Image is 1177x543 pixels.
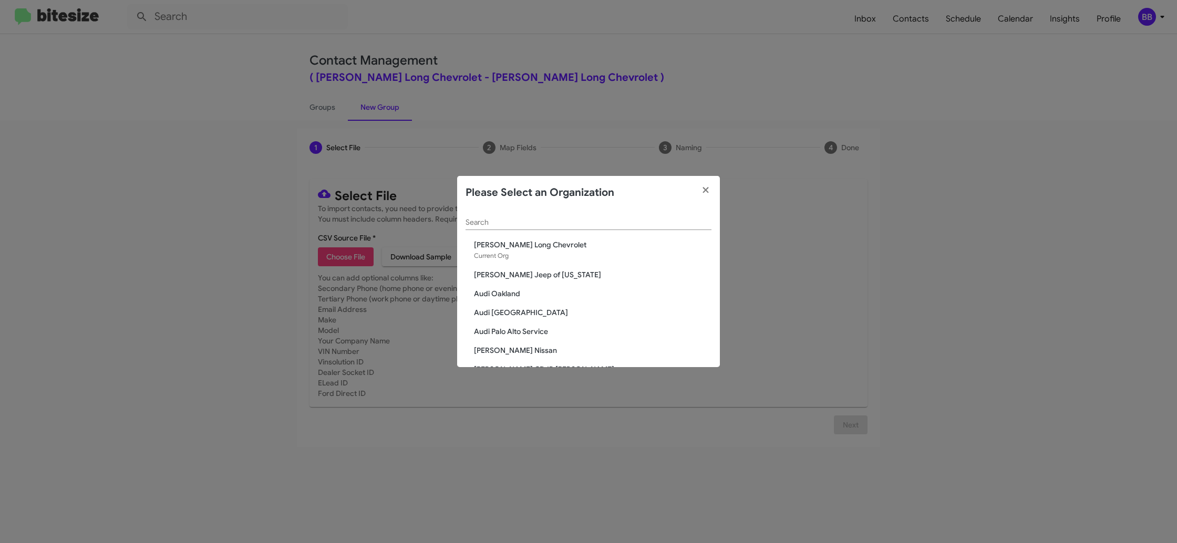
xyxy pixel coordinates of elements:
span: Current Org [474,252,509,259]
span: Audi Oakland [474,288,711,299]
span: [PERSON_NAME] Long Chevrolet [474,239,711,250]
span: [PERSON_NAME] Jeep of [US_STATE] [474,269,711,280]
span: [PERSON_NAME] Nissan [474,345,711,356]
span: Audi [GEOGRAPHIC_DATA] [474,307,711,318]
h2: Please Select an Organization [466,184,614,201]
span: [PERSON_NAME] CDJR [PERSON_NAME] [474,364,711,374]
span: Audi Palo Alto Service [474,326,711,337]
